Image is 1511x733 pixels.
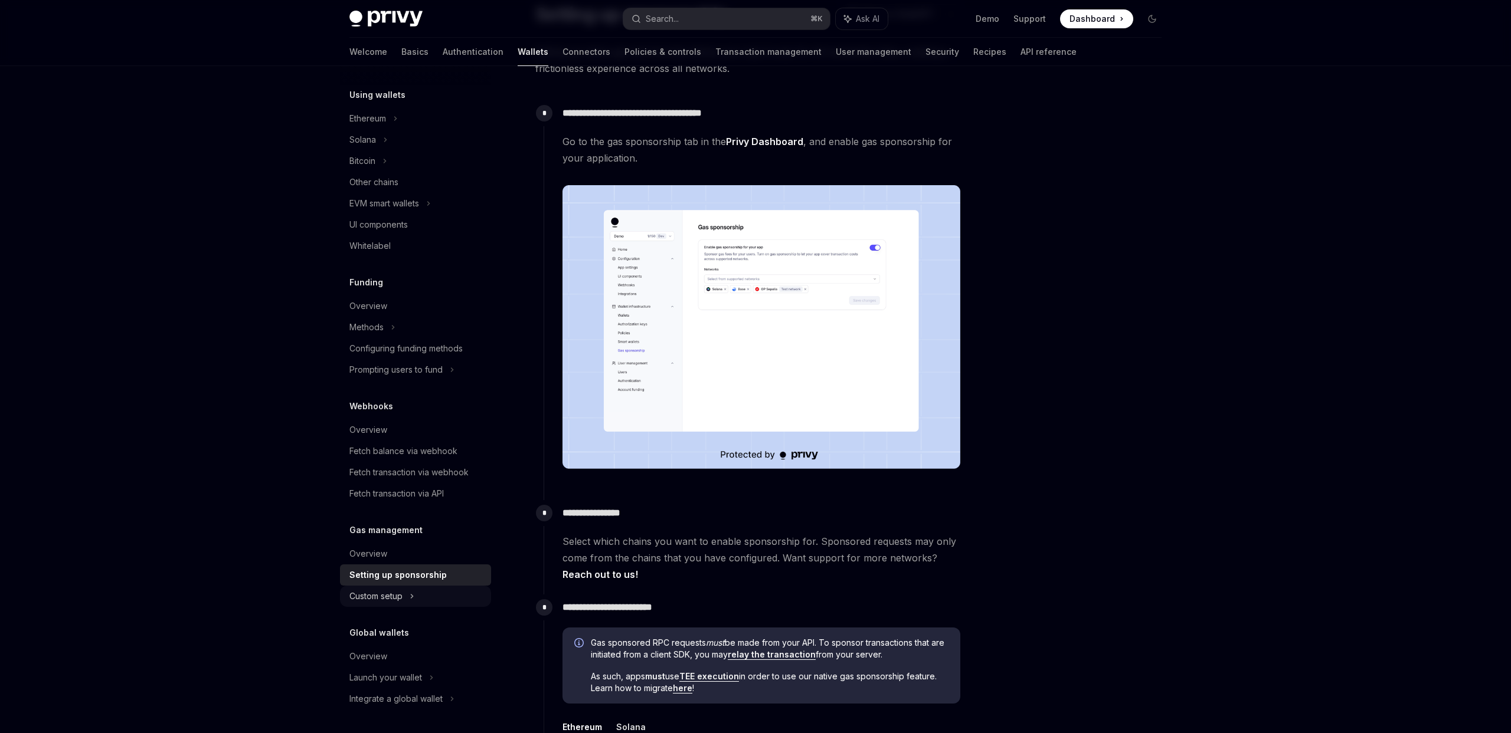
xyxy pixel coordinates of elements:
[562,133,960,166] span: Go to the gas sponsorship tab in the , and enable gas sponsorship for your application.
[349,363,443,377] div: Prompting users to fund
[1013,13,1046,25] a: Support
[349,423,387,437] div: Overview
[340,172,491,193] a: Other chains
[673,683,692,693] a: here
[349,299,387,313] div: Overview
[349,88,405,102] h5: Using wallets
[340,214,491,235] a: UI components
[976,13,999,25] a: Demo
[562,568,638,581] a: Reach out to us!
[349,547,387,561] div: Overview
[401,38,429,66] a: Basics
[645,671,665,681] strong: must
[973,38,1006,66] a: Recipes
[925,38,959,66] a: Security
[624,38,701,66] a: Policies & controls
[836,38,911,66] a: User management
[1070,13,1115,25] span: Dashboard
[340,543,491,564] a: Overview
[349,568,447,582] div: Setting up sponsorship
[349,320,384,334] div: Methods
[856,13,879,25] span: Ask AI
[349,465,469,479] div: Fetch transaction via webhook
[562,533,960,583] span: Select which chains you want to enable sponsorship for. Sponsored requests may only come from the...
[349,175,398,189] div: Other chains
[349,111,386,126] div: Ethereum
[349,133,376,147] div: Solana
[1060,9,1133,28] a: Dashboard
[340,295,491,317] a: Overview
[349,218,408,232] div: UI components
[591,670,949,694] span: As such, apps use in order to use our native gas sponsorship feature. Learn how to migrate !
[679,671,739,682] a: TEE execution
[591,637,949,660] span: Gas sponsored RPC requests be made from your API. To sponsor transactions that are initiated from...
[715,38,822,66] a: Transaction management
[349,444,457,458] div: Fetch balance via webhook
[340,338,491,359] a: Configuring funding methods
[810,14,823,24] span: ⌘ K
[349,38,387,66] a: Welcome
[1021,38,1077,66] a: API reference
[349,670,422,685] div: Launch your wallet
[340,235,491,257] a: Whitelabel
[562,38,610,66] a: Connectors
[349,154,375,168] div: Bitcoin
[349,399,393,413] h5: Webhooks
[349,626,409,640] h5: Global wallets
[349,239,391,253] div: Whitelabel
[349,589,403,603] div: Custom setup
[518,38,548,66] a: Wallets
[349,275,383,290] h5: Funding
[349,692,443,706] div: Integrate a global wallet
[340,441,491,462] a: Fetch balance via webhook
[646,12,679,26] div: Search...
[1143,9,1162,28] button: Toggle dark mode
[728,649,816,660] a: relay the transaction
[706,637,725,647] em: must
[574,638,586,650] svg: Info
[562,185,960,469] img: images/gas-sponsorship.png
[340,462,491,483] a: Fetch transaction via webhook
[340,419,491,441] a: Overview
[623,8,830,29] button: Search...⌘K
[340,646,491,667] a: Overview
[836,8,888,29] button: Ask AI
[349,523,423,537] h5: Gas management
[726,136,803,148] a: Privy Dashboard
[340,483,491,504] a: Fetch transaction via API
[349,649,387,663] div: Overview
[349,487,444,501] div: Fetch transaction via API
[349,196,419,211] div: EVM smart wallets
[349,341,463,356] div: Configuring funding methods
[443,38,503,66] a: Authentication
[349,11,423,27] img: dark logo
[340,564,491,586] a: Setting up sponsorship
